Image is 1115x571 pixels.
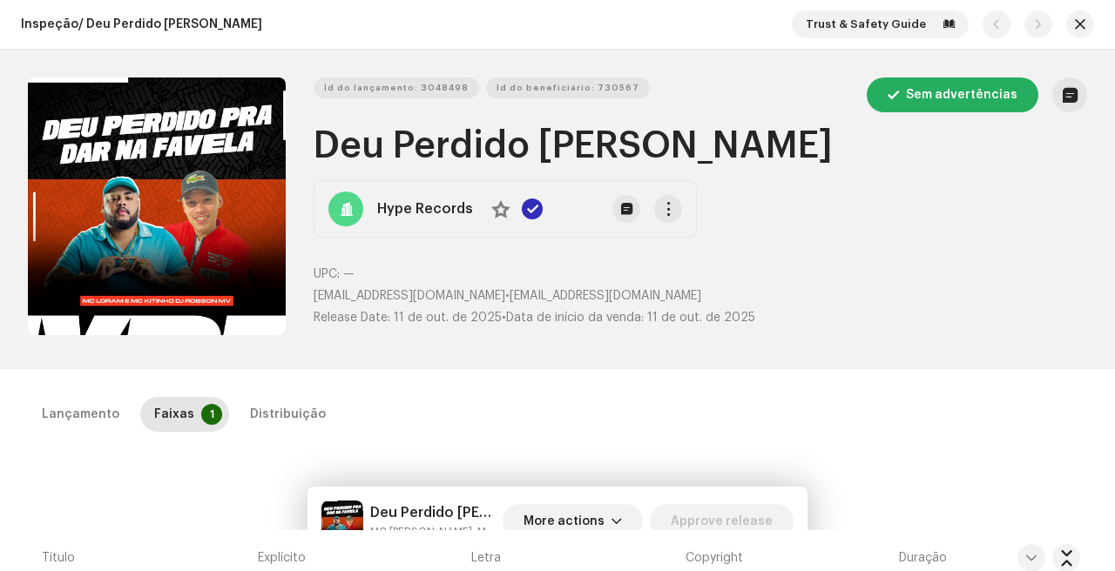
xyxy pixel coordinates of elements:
[899,549,947,567] span: Duração
[314,287,1087,306] p: •
[503,504,643,539] button: More actions
[497,71,639,105] span: Id do beneficiário: 730567
[314,312,390,324] span: Release Date:
[471,549,501,567] span: Letra
[377,198,473,219] strong: Hype Records
[650,504,794,539] button: Approve release
[321,500,363,542] img: 0e0bc91c-6dcc-4b2a-b580-208868f3a747
[510,290,701,302] span: [EMAIL_ADDRESS][DOMAIN_NAME]
[314,126,1087,166] h1: Deu Perdido [PERSON_NAME]
[506,312,644,324] span: Data de início da venda:
[343,268,355,280] span: —
[370,523,496,541] small: Deu Perdido na Favela
[394,312,502,324] span: 11 de out. de 2025
[250,397,326,432] div: Distribuição
[524,504,605,539] span: More actions
[647,312,755,324] span: 11 de out. de 2025
[314,77,479,98] button: Id do lançamento: 3048498
[324,71,469,105] span: Id do lançamento: 3048498
[671,504,773,539] span: Approve release
[314,268,340,280] span: UPC:
[686,549,743,567] span: Copyright
[314,312,506,324] span: •
[370,502,496,523] h5: Deu Perdido na Favela
[486,77,650,98] button: Id do beneficiário: 730567
[314,290,505,302] span: [EMAIL_ADDRESS][DOMAIN_NAME]
[258,549,306,567] span: Explícito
